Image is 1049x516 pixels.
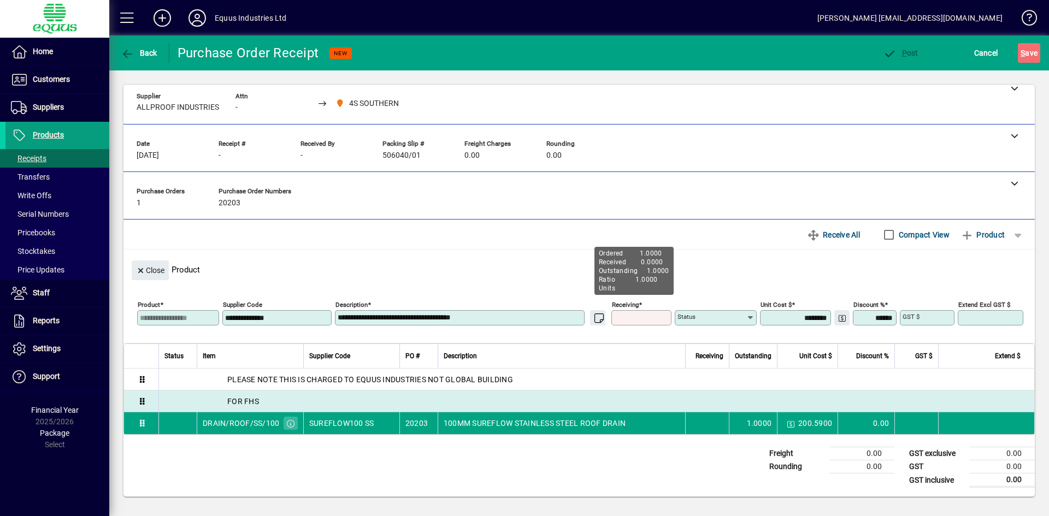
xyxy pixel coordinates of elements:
[995,350,1021,362] span: Extend $
[829,447,895,460] td: 0.00
[33,47,53,56] span: Home
[137,103,219,112] span: ALLPROOF INDUSTRIES
[5,280,109,307] a: Staff
[1021,49,1025,57] span: S
[5,205,109,223] a: Serial Numbers
[145,8,180,28] button: Add
[969,460,1035,473] td: 0.00
[300,151,303,160] span: -
[109,43,169,63] app-page-header-button: Back
[132,260,169,280] button: Close
[5,168,109,186] a: Transfers
[464,151,480,160] span: 0.00
[829,460,895,473] td: 0.00
[136,262,164,280] span: Close
[11,191,51,200] span: Write Offs
[33,372,60,381] span: Support
[897,229,950,240] label: Compact View
[11,154,46,163] span: Receipts
[969,447,1035,460] td: 0.00
[612,301,639,309] mat-label: Receiving
[121,49,157,57] span: Back
[803,225,864,245] button: Receive All
[5,307,109,335] a: Reports
[5,242,109,260] a: Stocktakes
[215,9,287,27] div: Equus Industries Ltd
[33,344,61,353] span: Settings
[971,43,1001,63] button: Cancel
[696,350,723,362] span: Receiving
[11,210,69,218] span: Serial Numbers
[399,412,438,434] td: 20203
[159,374,1034,385] div: PLEASE NOTE THIS IS CHARGED TO EQUUS INDUSTRIES NOT GLOBAL BUILDING
[880,43,921,63] button: Post
[219,199,240,207] span: 20203
[735,350,771,362] span: Outstanding
[798,418,832,429] span: 200.5900
[838,412,894,434] td: 0.00
[118,43,160,63] button: Back
[33,131,64,139] span: Products
[5,38,109,66] a: Home
[33,288,50,297] span: Staff
[137,151,159,160] span: [DATE]
[904,473,969,487] td: GST inclusive
[333,97,404,110] span: 4S SOUTHERN
[5,186,109,205] a: Write Offs
[40,429,69,437] span: Package
[5,335,109,363] a: Settings
[5,223,109,242] a: Pricebooks
[349,98,399,109] span: 4S SOUTHERN
[594,247,674,295] div: Ordered 1.0000 Received 0.0000 Outstanding 1.0000 Ratio 1.0000 Units
[783,416,798,431] button: Change Price Levels
[33,316,60,325] span: Reports
[309,350,350,362] span: Supplier Code
[31,406,79,414] span: Financial Year
[235,103,238,112] span: -
[546,151,562,160] span: 0.00
[180,8,215,28] button: Profile
[764,447,829,460] td: Freight
[969,473,1035,487] td: 0.00
[178,44,319,62] div: Purchase Order Receipt
[138,301,160,309] mat-label: Product
[902,49,907,57] span: P
[903,313,920,321] mat-label: GST $
[11,173,50,181] span: Transfers
[958,301,1010,309] mat-label: Extend excl GST $
[904,447,969,460] td: GST exclusive
[382,151,421,160] span: 506040/01
[334,50,347,57] span: NEW
[137,199,141,207] span: 1
[219,151,221,160] span: -
[5,260,109,279] a: Price Updates
[203,418,279,429] div: DRAIN/ROOF/SS/100
[159,396,1034,407] div: FOR FHS
[974,44,998,62] span: Cancel
[5,94,109,121] a: Suppliers
[123,250,1035,283] div: Product
[5,66,109,93] a: Customers
[764,460,829,473] td: Rounding
[444,350,477,362] span: Description
[883,49,918,57] span: ost
[853,301,885,309] mat-label: Discount %
[761,301,792,309] mat-label: Unit Cost $
[807,226,860,244] span: Receive All
[164,350,184,362] span: Status
[303,412,399,434] td: SUREFLOW100 SS
[834,310,850,325] button: Change Price Levels
[33,75,70,84] span: Customers
[1021,44,1038,62] span: ave
[799,350,832,362] span: Unit Cost $
[5,149,109,168] a: Receipts
[129,265,172,275] app-page-header-button: Close
[5,363,109,390] a: Support
[856,350,889,362] span: Discount %
[1013,2,1035,38] a: Knowledge Base
[915,350,933,362] span: GST $
[817,9,1003,27] div: [PERSON_NAME] [EMAIL_ADDRESS][DOMAIN_NAME]
[335,301,368,309] mat-label: Description
[438,412,685,434] td: 100MM SUREFLOW STAINLESS STEEL ROOF DRAIN
[11,228,55,237] span: Pricebooks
